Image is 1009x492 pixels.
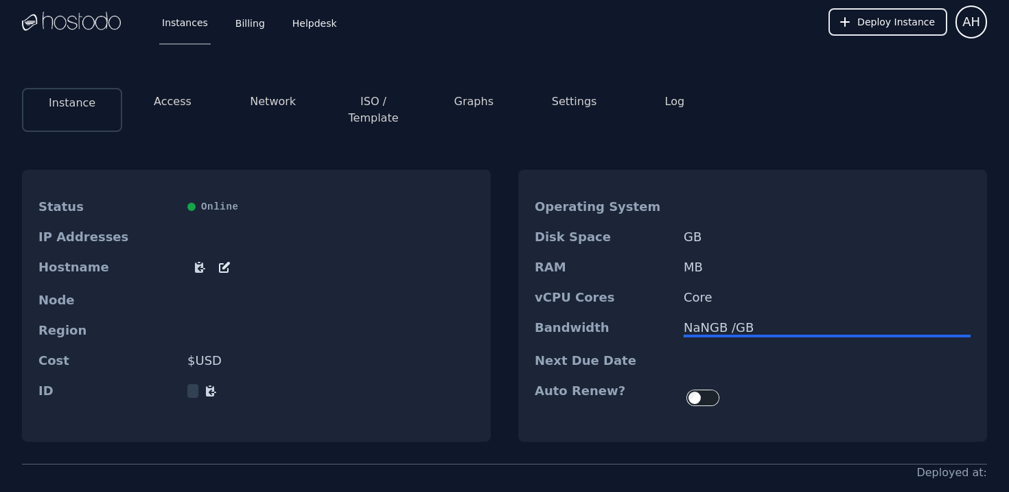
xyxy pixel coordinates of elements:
[187,200,474,214] div: Online
[38,200,176,214] dt: Status
[535,230,673,244] dt: Disk Space
[187,354,474,368] dd: $ USD
[857,15,935,29] span: Deploy Instance
[535,260,673,274] dt: RAM
[535,291,673,304] dt: vCPU Cores
[22,12,121,32] img: Logo
[250,93,296,110] button: Network
[684,291,971,304] dd: Core
[334,93,413,126] button: ISO / Template
[684,321,971,335] div: NaN GB / GB
[665,93,685,110] button: Log
[154,93,192,110] button: Access
[38,384,176,398] dt: ID
[535,200,673,214] dt: Operating System
[38,324,176,337] dt: Region
[962,12,980,32] span: AH
[535,354,673,368] dt: Next Due Date
[38,293,176,307] dt: Node
[684,260,971,274] dd: MB
[684,230,971,244] dd: GB
[955,5,987,38] button: User menu
[454,93,494,110] button: Graphs
[38,354,176,368] dt: Cost
[38,260,176,277] dt: Hostname
[535,321,673,337] dt: Bandwidth
[535,384,673,412] dt: Auto Renew?
[49,95,95,111] button: Instance
[552,93,597,110] button: Settings
[38,230,176,244] dt: IP Addresses
[916,465,987,481] div: Deployed at:
[828,8,947,36] button: Deploy Instance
